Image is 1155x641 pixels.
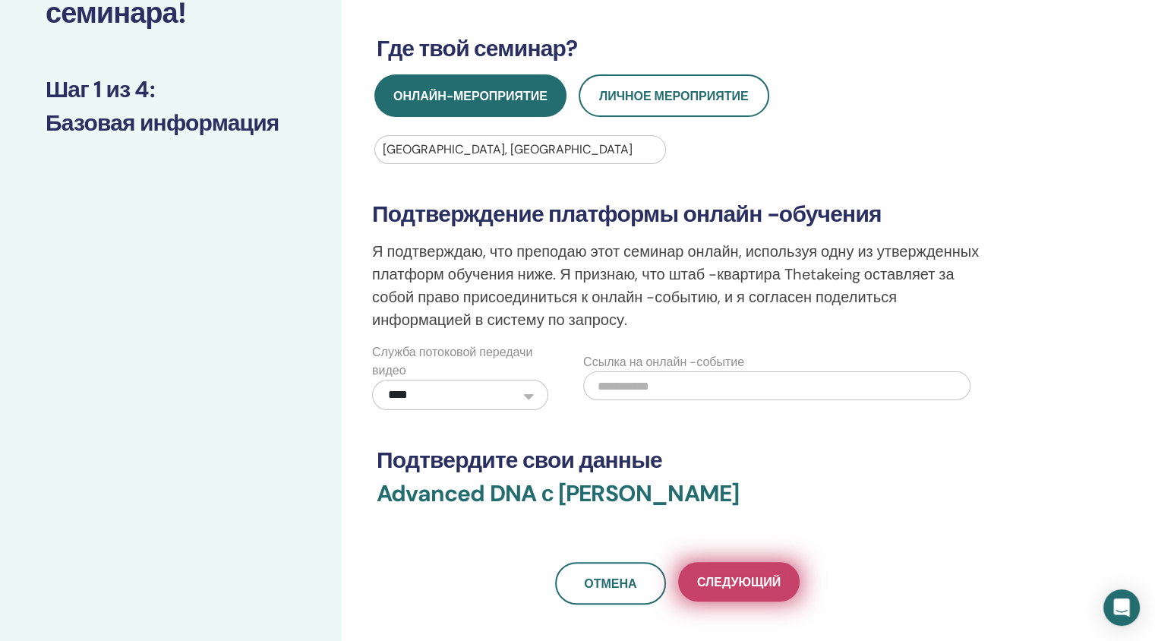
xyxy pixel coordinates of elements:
h3: Advanced DNA с [PERSON_NAME] [377,480,978,526]
button: Следующий [678,562,800,602]
div: Open Intercom Messenger [1103,589,1140,626]
h3: Где твой семинар? [377,35,978,62]
span: Личное мероприятие [599,88,749,104]
h3: Базовая информация [46,109,296,137]
button: Онлайн-мероприятие [374,74,566,117]
span: Отмена [584,576,636,592]
h3: Шаг 1 из 4 : [46,76,296,103]
label: Ссылка на онлайн -событие [583,353,744,371]
button: Личное мероприятие [579,74,769,117]
a: Отмена [555,562,666,605]
h3: Подтверждение платформы онлайн -обучения [372,201,983,228]
p: Я подтверждаю, что преподаю этот семинар онлайн, используя одну из утвержденных платформ обучения... [372,240,983,331]
span: Онлайн-мероприятие [393,88,548,104]
span: Следующий [697,574,781,590]
label: Служба потоковой передачи видео [372,343,548,380]
h3: Подтвердите свои данные [377,447,978,474]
